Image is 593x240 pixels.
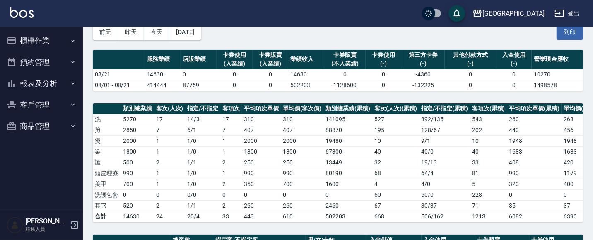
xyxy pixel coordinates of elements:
td: 990 [242,168,281,179]
p: 服務人員 [25,225,67,233]
td: 990 [281,168,324,179]
td: 24 [154,211,186,222]
td: 0 [242,189,281,200]
td: 頭皮理療 [93,168,121,179]
button: [GEOGRAPHIC_DATA] [469,5,548,22]
td: 1800 [242,146,281,157]
div: 卡券使用 [368,51,400,59]
td: 0 [181,69,217,80]
td: 洗護包套 [93,189,121,200]
td: 08/01 - 08/21 [93,80,145,91]
td: 1800 [281,146,324,157]
td: 71 [470,200,507,211]
td: 60 [372,189,419,200]
td: 0 [217,80,253,91]
td: 407 [242,125,281,135]
td: 其它 [93,200,121,211]
td: 310 [281,114,324,125]
td: 0 [496,69,532,80]
td: 0 [366,80,402,91]
td: 310 [242,114,281,125]
td: 260 [281,200,324,211]
td: 250 [242,157,281,168]
td: 40 [470,146,507,157]
td: 392 / 135 [419,114,470,125]
td: 440 [507,125,562,135]
td: 543 [470,114,507,125]
div: 卡券使用 [219,51,251,59]
td: 1 / 1 [185,157,220,168]
td: 80190 [323,168,372,179]
td: 20/4 [185,211,220,222]
td: 33 [220,211,242,222]
td: 0 [281,189,324,200]
td: 81 [470,168,507,179]
button: 預約管理 [3,51,80,73]
td: 0 [366,69,402,80]
td: 0 [220,189,242,200]
td: 88870 [323,125,372,135]
td: 1 / 1 [185,200,220,211]
div: [GEOGRAPHIC_DATA] [482,8,545,19]
td: 2000 [281,135,324,146]
td: 4 [372,179,419,189]
td: 10 [470,135,507,146]
td: 990 [507,168,562,179]
td: 502203 [288,80,324,91]
th: 店販業績 [181,50,217,69]
td: 0 [323,189,372,200]
td: 0 [445,69,496,80]
td: 0 [121,189,154,200]
td: 19 / 13 [419,157,470,168]
td: 443 [242,211,281,222]
td: 668 [372,211,419,222]
td: 527 [372,114,419,125]
th: 客項次(累積) [470,103,507,114]
td: 7 [220,125,242,135]
td: 32 [372,157,419,168]
table: a dense table [93,50,583,91]
td: 1128600 [324,80,366,91]
div: 第三方卡券 [403,51,443,59]
td: 990 [121,168,154,179]
th: 客次(人次)(累積) [372,103,419,114]
button: [DATE] [169,24,201,40]
td: 10 [372,135,419,146]
td: 17 [220,114,242,125]
td: 1 [154,146,186,157]
td: 30 / 37 [419,200,470,211]
td: 1800 [121,146,154,157]
td: 13449 [323,157,372,168]
td: 0 [445,80,496,91]
td: 美甲 [93,179,121,189]
td: 燙 [93,135,121,146]
td: 1 [220,146,242,157]
td: 1 [220,135,242,146]
button: 昨天 [118,24,144,40]
button: 報表及分析 [3,73,80,94]
td: 5 [470,179,507,189]
td: 0 / 0 [185,189,220,200]
img: Logo [10,7,34,18]
div: (不入業績) [326,59,364,68]
td: 17 [154,114,186,125]
td: 33 [470,157,507,168]
td: -4360 [401,69,445,80]
td: 0 [324,69,366,80]
td: 0 [507,189,562,200]
div: 入金使用 [498,51,530,59]
div: (-) [403,59,443,68]
td: 610 [281,211,324,222]
td: 0 [253,69,289,80]
td: 700 [281,179,324,189]
td: 10270 [532,69,583,80]
td: 剪 [93,125,121,135]
th: 客次(人次) [154,103,186,114]
div: (入業績) [219,59,251,68]
button: 今天 [144,24,170,40]
td: 1 / 0 [185,146,220,157]
th: 單均價(客次價) [281,103,324,114]
div: (入業績) [255,59,287,68]
td: 6082 [507,211,562,222]
td: 洗 [93,114,121,125]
